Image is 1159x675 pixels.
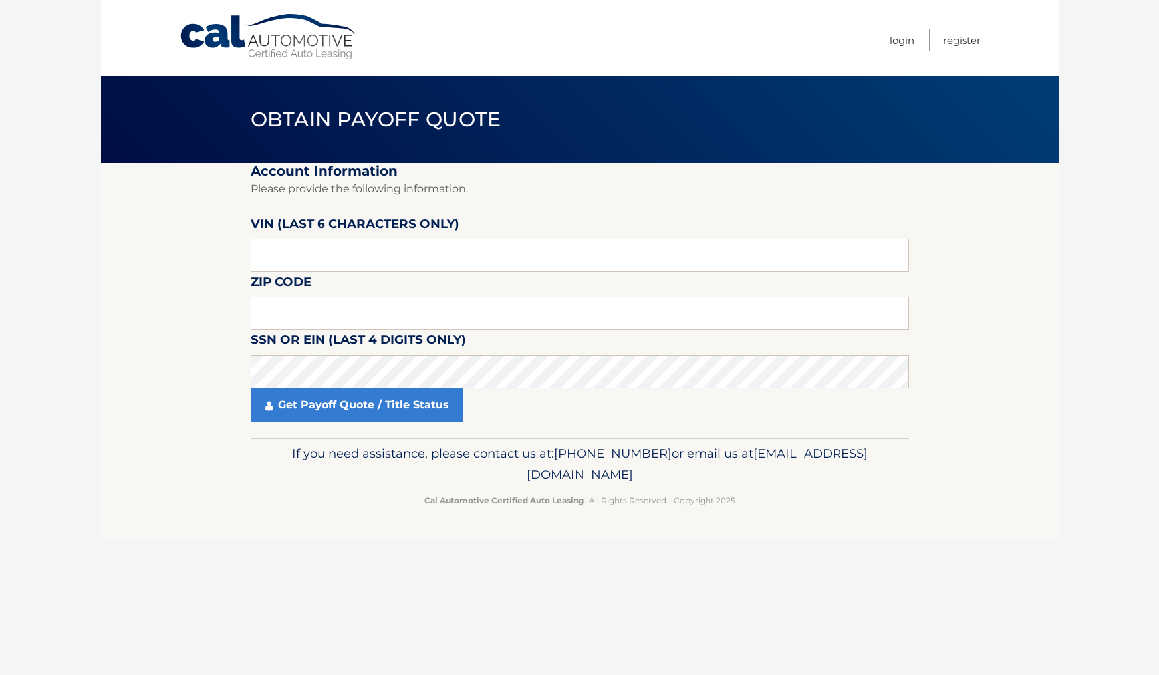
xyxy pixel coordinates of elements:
span: [PHONE_NUMBER] [554,446,672,461]
p: Please provide the following information. [251,180,909,198]
label: SSN or EIN (last 4 digits only) [251,330,466,354]
h2: Account Information [251,163,909,180]
strong: Cal Automotive Certified Auto Leasing [424,495,584,505]
a: Cal Automotive [179,13,358,61]
label: VIN (last 6 characters only) [251,214,459,239]
p: - All Rights Reserved - Copyright 2025 [259,493,900,507]
a: Login [890,29,914,51]
a: Get Payoff Quote / Title Status [251,388,463,422]
a: Register [943,29,981,51]
label: Zip Code [251,272,311,297]
p: If you need assistance, please contact us at: or email us at [259,443,900,485]
span: Obtain Payoff Quote [251,107,501,132]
